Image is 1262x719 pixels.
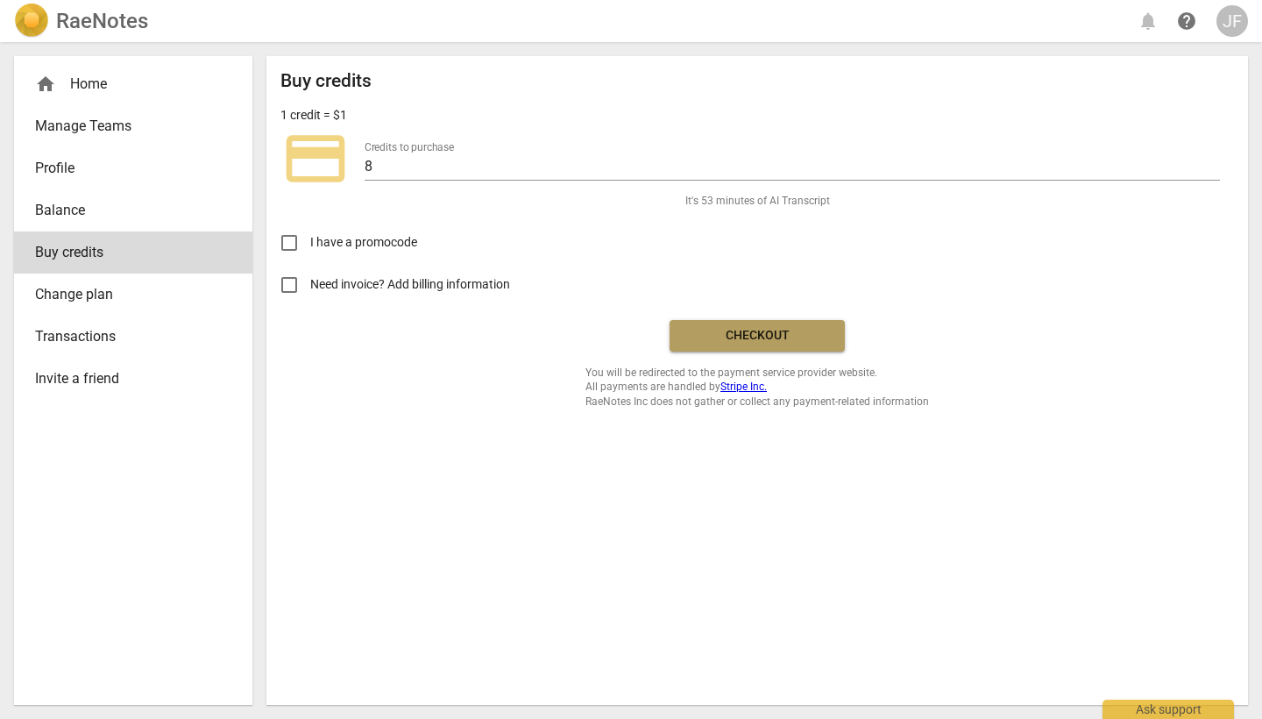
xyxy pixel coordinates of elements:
[280,70,372,92] h2: Buy credits
[684,327,831,345] span: Checkout
[35,200,217,221] span: Balance
[14,63,252,105] div: Home
[14,4,49,39] img: Logo
[35,116,217,137] span: Manage Teams
[685,194,830,209] span: It's 53 minutes of AI Transcript
[14,147,252,189] a: Profile
[14,274,252,316] a: Change plan
[365,142,454,153] label: Credits to purchase
[35,158,217,179] span: Profile
[14,4,148,39] a: LogoRaeNotes
[1102,700,1234,719] div: Ask support
[14,105,252,147] a: Manage Teams
[35,368,217,389] span: Invite a friend
[1171,5,1202,37] a: Help
[585,366,929,409] span: You will be redirected to the payment service provider website. All payments are handled by RaeNo...
[310,233,417,252] span: I have a promocode
[35,74,56,95] span: home
[280,124,351,194] span: credit_card
[56,9,148,33] h2: RaeNotes
[35,326,217,347] span: Transactions
[1216,5,1248,37] button: JF
[310,275,513,294] span: Need invoice? Add billing information
[14,358,252,400] a: Invite a friend
[720,381,767,393] a: Stripe Inc.
[14,189,252,231] a: Balance
[35,242,217,263] span: Buy credits
[280,106,347,125] p: 1 credit = $1
[35,284,217,305] span: Change plan
[670,320,845,352] button: Checkout
[35,74,217,95] div: Home
[14,231,252,274] a: Buy credits
[14,316,252,358] a: Transactions
[1176,11,1197,32] span: help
